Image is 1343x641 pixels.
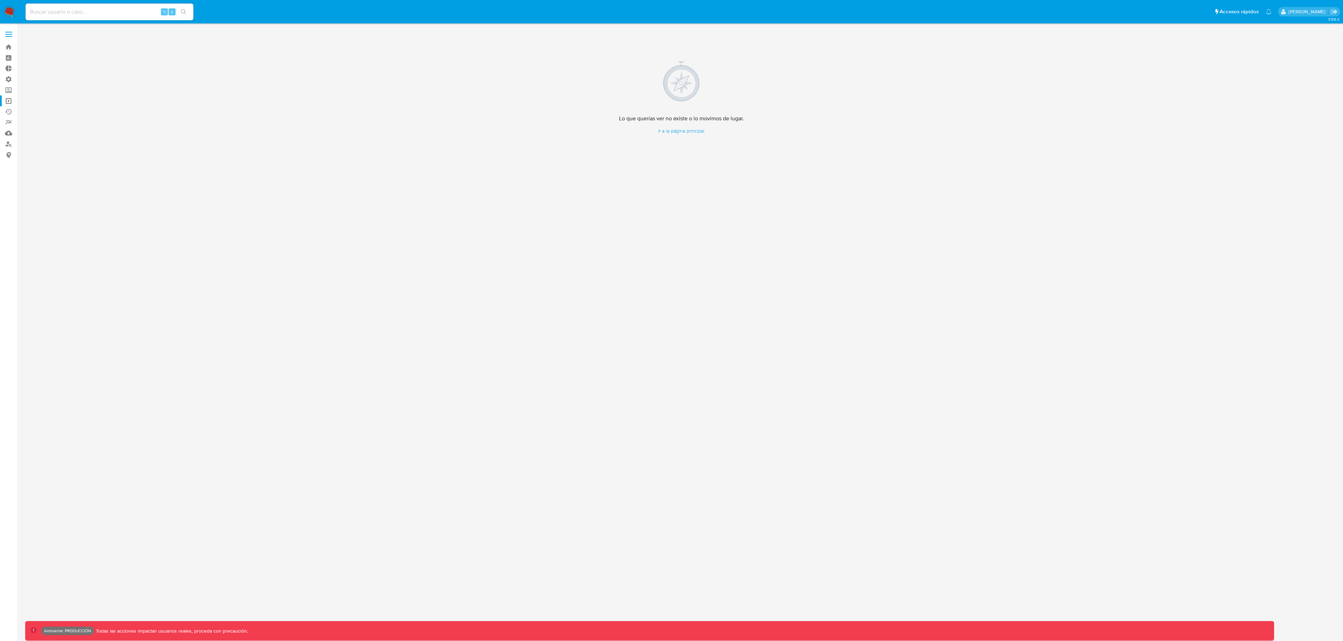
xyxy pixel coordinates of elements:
[171,8,173,15] span: s
[1266,9,1272,15] a: Notificaciones
[619,128,744,134] a: Ir a la página principal
[1288,8,1328,15] p: leandrojossue.ramirez@mercadolibre.com.co
[44,629,91,632] p: Ambiente: PRODUCCIÓN
[176,7,191,17] button: search-icon
[619,115,744,122] h4: Lo que querías ver no existe o lo movimos de lugar.
[1220,8,1259,15] span: Accesos rápidos
[162,8,167,15] span: ⌥
[1330,8,1338,15] a: Salir
[94,628,248,634] p: Todas las acciones impactan usuarios reales, proceda con precaución.
[26,7,193,16] input: Buscar usuario o caso...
